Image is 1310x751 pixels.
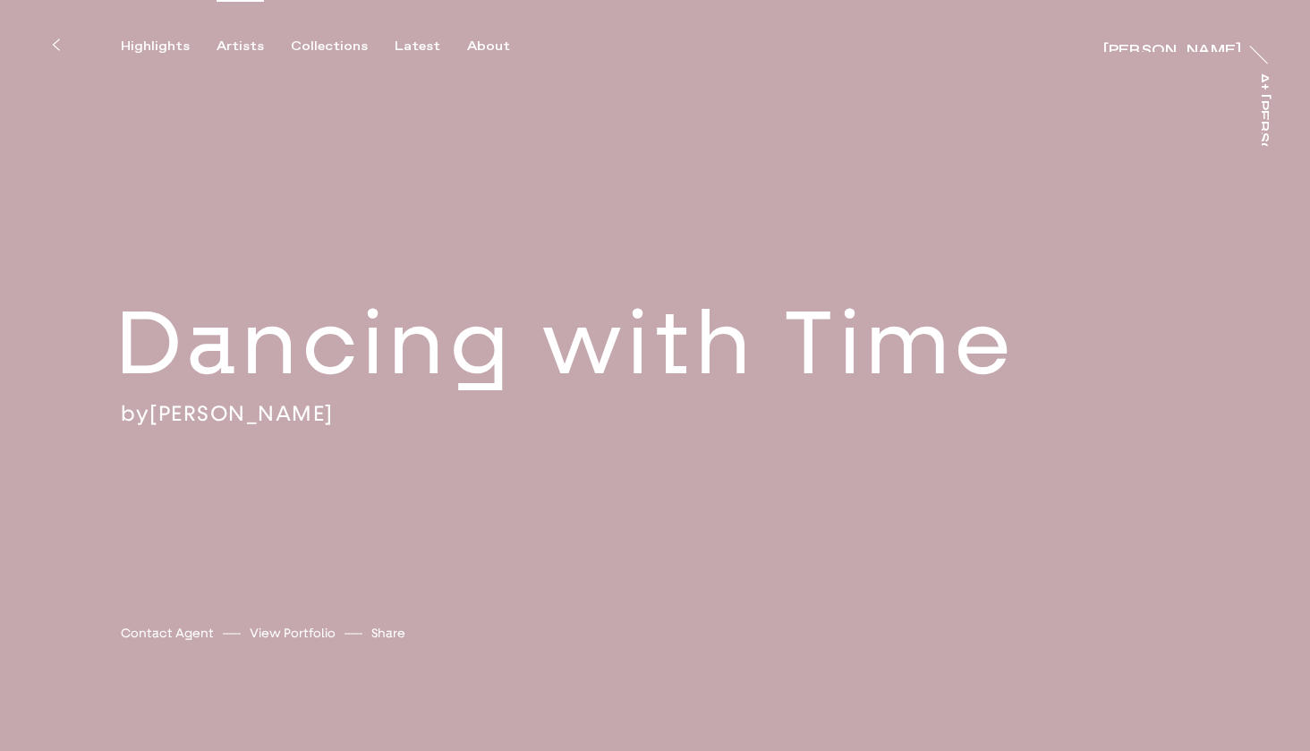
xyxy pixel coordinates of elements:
[371,621,405,645] button: Share
[121,624,214,643] a: Contact Agent
[291,38,368,55] div: Collections
[115,287,1136,399] h2: Dancing with Time
[1103,44,1241,58] div: [PERSON_NAME]
[121,399,149,426] span: by
[1103,34,1241,52] a: [PERSON_NAME]
[217,38,291,55] button: Artists
[121,38,217,55] button: Highlights
[395,38,467,55] button: Latest
[250,624,336,643] a: View Portfolio
[149,399,334,426] a: [PERSON_NAME]
[291,38,395,55] button: Collections
[467,38,510,55] div: About
[467,38,537,55] button: About
[1255,73,1270,233] div: At [PERSON_NAME]
[217,38,264,55] div: Artists
[121,38,190,55] div: Highlights
[395,38,440,55] div: Latest
[1262,73,1280,146] a: At [PERSON_NAME]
